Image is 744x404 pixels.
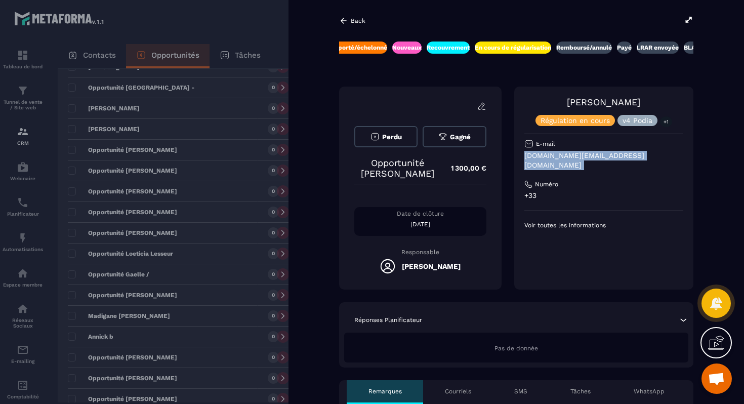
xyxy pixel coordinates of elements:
p: Régulation en cours [541,117,610,124]
p: 1 300,00 € [441,158,486,178]
p: Courriels [445,387,471,395]
button: Perdu [354,126,418,147]
p: [DATE] [354,220,486,228]
button: Gagné [423,126,486,147]
span: Pas de donnée [494,345,538,352]
a: Ouvrir le chat [701,363,732,394]
p: Payé [617,44,632,52]
span: Gagné [450,133,471,141]
p: Back [351,17,365,24]
p: WhatsApp [634,387,665,395]
a: [PERSON_NAME] [567,97,640,107]
p: Paiement reporté/échelonné [303,44,387,52]
p: Voir toutes les informations [524,221,683,229]
p: Opportunité [PERSON_NAME] [354,157,441,179]
p: En cours de régularisation [475,44,551,52]
p: Remboursé/annulé [556,44,612,52]
p: Tâches [570,387,591,395]
p: +33 [524,191,683,200]
p: Réponses Planificateur [354,316,422,324]
p: LRAR envoyée [637,44,679,52]
p: SMS [514,387,527,395]
p: Date de clôture [354,210,486,218]
p: v4 Podia [623,117,652,124]
p: BLACKLISTE [684,44,721,52]
p: Remarques [368,387,402,395]
p: [DOMAIN_NAME][EMAIL_ADDRESS][DOMAIN_NAME] [524,151,683,170]
span: Perdu [382,133,402,141]
p: Recouvrement [427,44,470,52]
p: E-mail [536,140,555,148]
p: +1 [660,116,672,127]
p: Numéro [535,180,558,188]
h5: [PERSON_NAME] [402,262,461,270]
p: Responsable [354,249,486,256]
p: Nouveaux [392,44,422,52]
